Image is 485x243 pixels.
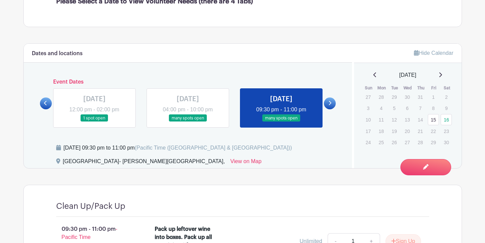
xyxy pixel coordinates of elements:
p: 23 [441,126,452,136]
p: 29 [389,92,400,102]
p: 8 [428,103,439,113]
th: Mon [375,85,389,91]
p: 22 [428,126,439,136]
p: 31 [415,92,426,102]
p: 26 [389,137,400,148]
h4: Clean Up/Pack Up [56,201,125,211]
p: 6 [402,103,413,113]
span: [DATE] [399,71,416,79]
th: Tue [388,85,401,91]
a: Hide Calendar [414,50,453,56]
div: [GEOGRAPHIC_DATA]- [PERSON_NAME][GEOGRAPHIC_DATA], [63,157,225,168]
p: 19 [389,126,400,136]
span: (Pacific Time ([GEOGRAPHIC_DATA] & [GEOGRAPHIC_DATA])) [135,145,292,151]
p: 27 [362,92,374,102]
th: Wed [401,85,415,91]
p: 28 [376,92,387,102]
p: 30 [441,137,452,148]
th: Fri [427,85,441,91]
p: 27 [402,137,413,148]
h6: Event Dates [52,79,324,85]
p: 3 [362,103,374,113]
p: 9 [441,103,452,113]
th: Thu [414,85,427,91]
p: 14 [415,114,426,125]
h6: Dates and locations [32,50,83,57]
p: 7 [415,103,426,113]
p: 30 [402,92,413,102]
div: [DATE] 09:30 pm to 11:00 pm [64,144,292,152]
a: 16 [441,114,452,125]
p: 17 [362,126,374,136]
p: 20 [402,126,413,136]
p: 28 [415,137,426,148]
a: View on Map [230,157,261,168]
p: 1 [428,92,439,102]
p: 2 [441,92,452,102]
p: 25 [376,137,387,148]
p: 11 [376,114,387,125]
a: 15 [428,114,439,125]
p: 10 [362,114,374,125]
p: 5 [389,103,400,113]
p: 18 [376,126,387,136]
p: 13 [402,114,413,125]
p: 12 [389,114,400,125]
p: 21 [415,126,426,136]
p: 4 [376,103,387,113]
th: Sat [440,85,454,91]
p: 29 [428,137,439,148]
th: Sun [362,85,375,91]
p: 24 [362,137,374,148]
